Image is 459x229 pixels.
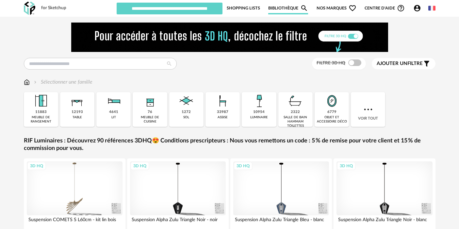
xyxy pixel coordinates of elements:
[317,61,345,65] span: Filtre 3D HQ
[41,5,66,11] div: for Sketchup
[105,92,123,110] img: Literie.png
[214,92,232,110] img: Assise.png
[27,162,46,170] div: 3D HQ
[372,58,435,69] button: Ajouter unfiltre Filter icon
[351,92,385,127] div: Voir tout
[337,162,356,170] div: 3D HQ
[111,115,116,120] div: lit
[73,115,82,120] div: table
[24,137,435,153] a: RIF Luminaires : Découvrez 90 références 3DHQ😍 Conditions prescripteurs : Nous vous remettons un ...
[428,5,435,12] img: fr
[177,92,195,110] img: Sol.png
[148,110,152,115] div: 76
[109,110,118,115] div: 4641
[317,2,356,14] span: Nos marques
[291,110,300,115] div: 2322
[68,92,86,110] img: Table.png
[377,60,423,67] span: filtre
[323,92,341,110] img: Miroir.png
[135,115,165,124] div: meuble de cuisine
[250,115,268,120] div: luminaire
[336,215,433,228] div: Suspension Alpha Zulu Triangle Noir - blanc
[423,60,431,68] span: Filter icon
[317,115,347,124] div: objet et accessoire déco
[24,2,35,15] img: OXP
[300,4,308,12] span: Magnify icon
[413,4,421,12] span: Account Circle icon
[35,110,47,115] div: 11883
[287,92,304,110] img: Salle%20de%20bain.png
[362,104,374,115] img: more.7b13dc1.svg
[377,61,407,66] span: Ajouter un
[250,92,268,110] img: Luminaire.png
[72,110,83,115] div: 12193
[253,110,265,115] div: 10954
[349,4,356,12] span: Heart Outline icon
[218,115,228,120] div: assise
[234,162,253,170] div: 3D HQ
[183,115,189,120] div: sol
[413,4,424,12] span: Account Circle icon
[130,162,149,170] div: 3D HQ
[26,115,56,124] div: meuble de rangement
[33,78,92,86] div: Sélectionner une famille
[268,2,308,14] a: BibliothèqueMagnify icon
[33,78,38,86] img: svg+xml;base64,PHN2ZyB3aWR0aD0iMTYiIGhlaWdodD0iMTYiIHZpZXdCb3g9IjAgMCAxNiAxNiIgZmlsbD0ibm9uZSIgeG...
[217,110,228,115] div: 33987
[32,92,50,110] img: Meuble%20de%20rangement.png
[327,110,336,115] div: 6779
[227,2,260,14] a: Shopping Lists
[182,110,191,115] div: 1272
[397,4,405,12] span: Help Circle Outline icon
[365,4,405,12] span: Centre d'aideHelp Circle Outline icon
[233,215,329,228] div: Suspension Alpha Zulu Triangle Bleu - blanc
[27,215,123,228] div: Suspension COMETS S L60cm - kit lin bois
[24,78,30,86] img: svg+xml;base64,PHN2ZyB3aWR0aD0iMTYiIGhlaWdodD0iMTciIHZpZXdCb3g9IjAgMCAxNiAxNyIgZmlsbD0ibm9uZSIgeG...
[280,115,311,128] div: salle de bain hammam toilettes
[141,92,159,110] img: Rangement.png
[130,215,226,228] div: Suspension Alpha Zulu Triangle Noir - noir
[71,23,388,52] img: FILTRE%20HQ%20NEW_V1%20(4).gif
